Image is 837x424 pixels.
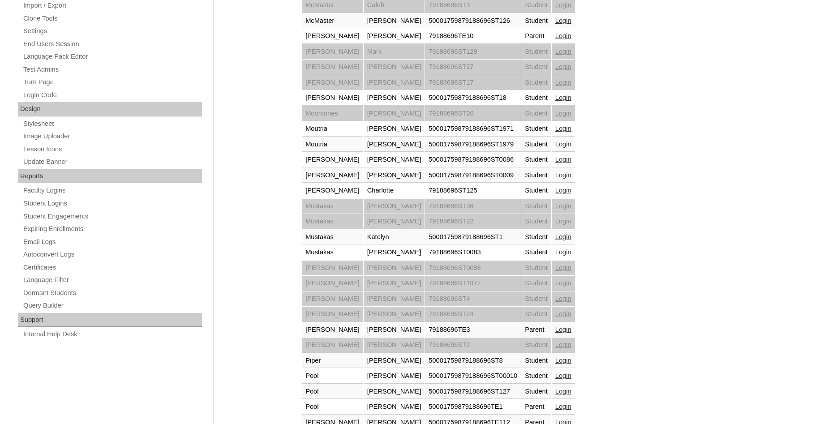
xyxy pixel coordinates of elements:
[364,307,425,322] td: [PERSON_NAME]
[555,202,571,210] a: Login
[521,168,551,183] td: Student
[364,384,425,399] td: [PERSON_NAME]
[364,75,425,90] td: [PERSON_NAME]
[364,245,425,260] td: [PERSON_NAME]
[425,121,521,137] td: 50001759879188696ST1971
[555,372,571,379] a: Login
[22,131,202,142] a: Image Uploader
[22,211,202,222] a: Student Engagements
[22,156,202,167] a: Update Banner
[22,287,202,299] a: Dormant Students
[22,223,202,235] a: Expiring Enrollments
[555,156,571,163] a: Login
[521,199,551,214] td: Student
[521,368,551,384] td: Student
[364,399,425,415] td: [PERSON_NAME]
[364,322,425,338] td: [PERSON_NAME]
[364,199,425,214] td: [PERSON_NAME]
[22,39,202,50] a: End Users Session
[425,44,521,60] td: 79188696ST129
[22,64,202,75] a: Test Admins
[22,300,202,311] a: Query Builder
[425,261,521,276] td: 79188696ST0088
[364,183,425,198] td: Charlotte
[18,313,202,327] div: Support
[425,168,521,183] td: 50001759879188696ST0009
[364,44,425,60] td: Mark
[425,230,521,245] td: 50001759879188696ST1
[555,94,571,101] a: Login
[364,368,425,384] td: [PERSON_NAME]
[22,329,202,340] a: Internal Help Desk
[555,233,571,240] a: Login
[555,110,571,117] a: Login
[22,249,202,260] a: Autoconvert Logs
[425,29,521,44] td: 79188696TE10
[302,60,363,75] td: [PERSON_NAME]
[302,199,363,214] td: Mustakas
[302,291,363,307] td: [PERSON_NAME]
[521,353,551,368] td: Student
[302,183,363,198] td: [PERSON_NAME]
[521,152,551,167] td: Student
[18,102,202,116] div: Design
[302,338,363,353] td: [PERSON_NAME]
[555,79,571,86] a: Login
[364,29,425,44] td: [PERSON_NAME]
[521,60,551,75] td: Student
[555,403,571,410] a: Login
[425,368,521,384] td: 50001759879188696ST00010
[555,32,571,39] a: Login
[555,125,571,132] a: Login
[521,214,551,229] td: Student
[302,44,363,60] td: [PERSON_NAME]
[364,214,425,229] td: [PERSON_NAME]
[22,144,202,155] a: Lesson Icons
[521,121,551,137] td: Student
[555,218,571,225] a: Login
[521,13,551,29] td: Student
[425,183,521,198] td: 79188696ST125
[425,307,521,322] td: 79188696ST24
[425,13,521,29] td: 50001759879188696ST126
[425,322,521,338] td: 79188696TE3
[364,13,425,29] td: [PERSON_NAME]
[555,357,571,364] a: Login
[302,121,363,137] td: Moutria
[425,338,521,353] td: 79188696ST2
[302,13,363,29] td: McMaster
[425,75,521,90] td: 79188696ST17
[22,26,202,37] a: Settings
[521,29,551,44] td: Parent
[521,322,551,338] td: Parent
[364,137,425,152] td: [PERSON_NAME]
[521,230,551,245] td: Student
[364,291,425,307] td: [PERSON_NAME]
[425,90,521,106] td: 50001759879188696ST18
[521,75,551,90] td: Student
[302,75,363,90] td: [PERSON_NAME]
[425,106,521,121] td: 79188696ST20
[364,168,425,183] td: [PERSON_NAME]
[425,353,521,368] td: 50001759879188696ST8
[364,121,425,137] td: [PERSON_NAME]
[521,137,551,152] td: Student
[364,90,425,106] td: [PERSON_NAME]
[555,48,571,55] a: Login
[22,262,202,273] a: Certificates
[555,279,571,287] a: Login
[425,291,521,307] td: 79188696ST4
[302,261,363,276] td: [PERSON_NAME]
[302,384,363,399] td: Pool
[555,141,571,148] a: Login
[18,169,202,184] div: Reports
[521,276,551,291] td: Student
[521,183,551,198] td: Student
[555,310,571,317] a: Login
[22,90,202,101] a: Login Code
[364,230,425,245] td: Katelyn
[521,291,551,307] td: Student
[521,44,551,60] td: Student
[22,13,202,24] a: Clone Tools
[302,152,363,167] td: [PERSON_NAME]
